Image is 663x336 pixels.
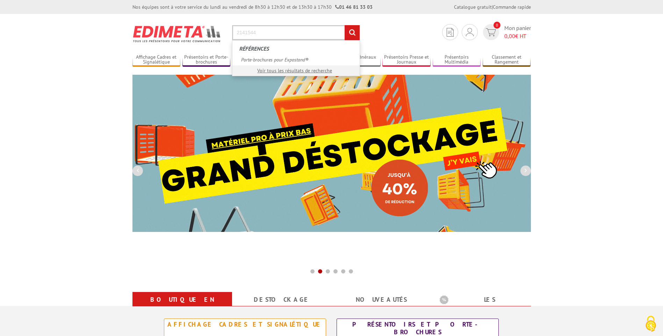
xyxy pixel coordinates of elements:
a: Classement et Rangement [483,54,531,66]
span: Mon panier [504,24,531,40]
div: Présentoirs et Porte-brochures [339,321,497,336]
img: Présentoir, panneau, stand - Edimeta - PLV, affichage, mobilier bureau, entreprise [132,21,222,47]
a: devis rapide 0 Mon panier 0,00€ HT [481,24,531,40]
img: devis rapide [447,28,454,37]
input: rechercher [345,25,360,40]
a: nouveautés [340,293,423,306]
a: Destockage [240,293,323,306]
img: devis rapide [466,28,474,36]
span: Références [239,45,269,52]
a: Porte-brochures pour Expostand® [238,54,354,65]
input: Rechercher un produit ou une référence... [232,25,360,40]
a: Affichage Cadres et Signalétique [132,54,181,66]
a: Commande rapide [493,4,531,10]
img: devis rapide [486,28,496,36]
a: Présentoirs Presse et Journaux [382,54,431,66]
span: 0,00 [504,32,515,39]
a: Boutique en ligne [141,293,224,319]
a: Présentoirs et Porte-brochures [182,54,231,66]
a: Catalogue gratuit [454,4,492,10]
img: Cookies (fenêtre modale) [642,315,660,333]
strong: 01 46 81 33 03 [335,4,373,10]
button: Cookies (fenêtre modale) [639,312,663,336]
div: Nos équipes sont à votre service du lundi au vendredi de 8h30 à 12h30 et de 13h30 à 17h30 [132,3,373,10]
a: Présentoirs Multimédia [433,54,481,66]
span: € HT [504,32,531,40]
b: Les promotions [440,293,527,307]
div: | [454,3,531,10]
a: Voir tous les résultats de recherche [257,67,332,74]
div: Rechercher un produit ou une référence... [232,40,360,76]
span: 0 [493,22,500,29]
div: Affichage Cadres et Signalétique [166,321,324,328]
a: Les promotions [440,293,523,319]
